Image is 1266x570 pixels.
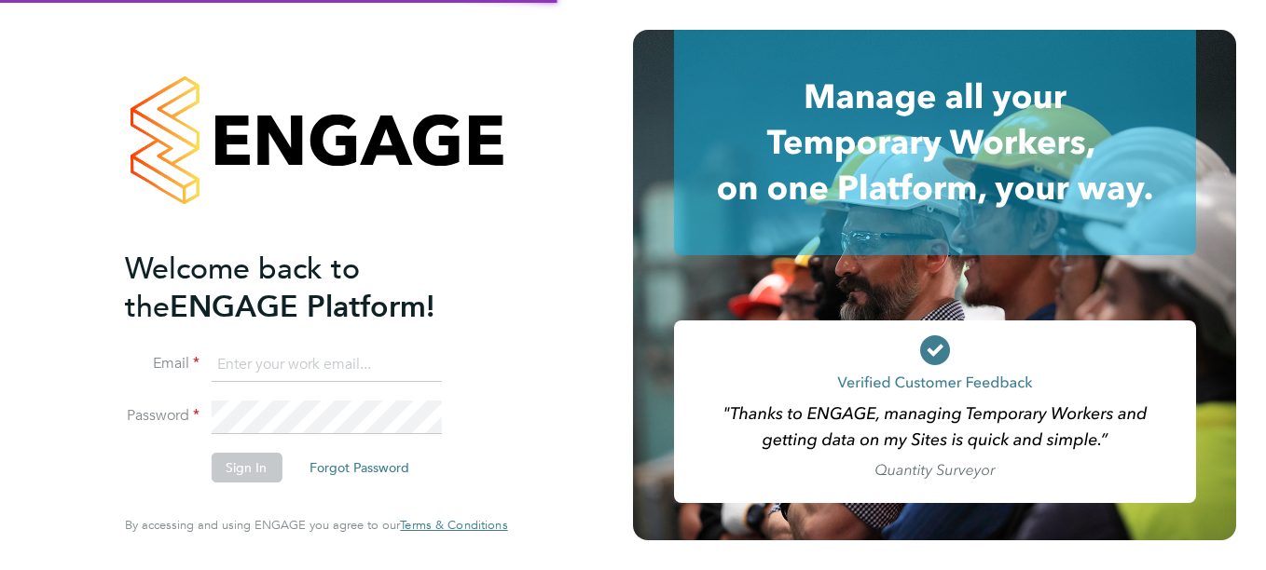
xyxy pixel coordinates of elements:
a: Terms & Conditions [400,518,507,533]
span: By accessing and using ENGAGE you agree to our [125,517,507,533]
button: Sign In [211,453,282,482]
span: Welcome back to the [125,251,360,325]
input: Enter your work email... [211,348,441,382]
span: Terms & Conditions [400,517,507,533]
label: Password [125,406,200,426]
label: Email [125,354,200,373]
h2: ENGAGE Platform! [125,250,489,326]
button: Forgot Password [295,453,424,482]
